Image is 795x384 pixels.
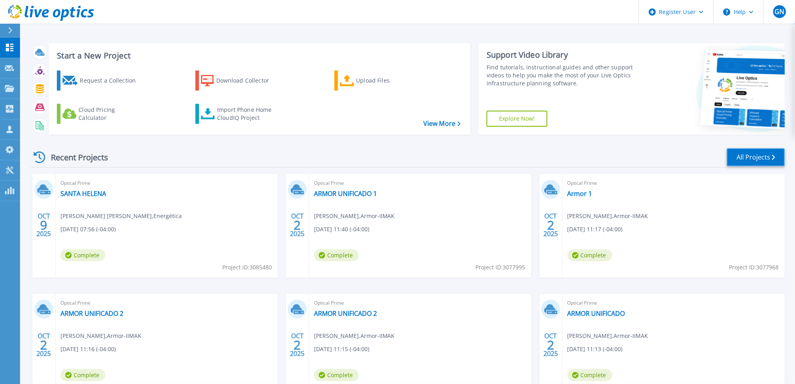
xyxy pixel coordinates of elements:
div: OCT 2025 [36,210,51,240]
span: [DATE] 11:17 (-04:00) [568,225,623,234]
span: 2 [294,222,301,228]
span: [PERSON_NAME] [PERSON_NAME] , Energética [60,212,182,220]
span: GN [775,8,784,15]
div: Request a Collection [80,73,144,89]
a: Explore Now! [487,111,547,127]
span: [PERSON_NAME] , Armor-IIMAK [314,212,395,220]
span: Optical Prime [568,179,780,188]
span: Project ID: 3085480 [222,263,272,272]
a: ARMOR UNIFICADO 2 [60,309,123,317]
h3: Start a New Project [57,51,460,60]
span: Project ID: 3077968 [729,263,779,272]
span: Optical Prime [60,179,273,188]
a: SANTA HELENA [60,190,106,198]
span: [DATE] 07:56 (-04:00) [60,225,116,234]
a: View More [423,120,461,127]
span: 2 [40,342,47,348]
span: [PERSON_NAME] , Armor-IIMAK [60,331,141,340]
a: Cloud Pricing Calculator [57,104,146,124]
span: [DATE] 11:15 (-04:00) [314,345,369,354]
a: ARMOR UNIFICADO 1 [314,190,377,198]
div: Support Video Library [487,50,643,60]
div: Import Phone Home CloudIQ Project [217,106,280,122]
span: [DATE] 11:13 (-04:00) [568,345,623,354]
div: Cloud Pricing Calculator [78,106,143,122]
span: Optical Prime [568,299,780,307]
a: ARMOR UNIFICADO 2 [314,309,377,317]
span: 2 [294,342,301,348]
div: OCT 2025 [36,330,51,360]
span: Complete [314,369,359,381]
span: 2 [547,342,554,348]
a: Upload Files [334,71,424,91]
span: Complete [568,249,612,261]
a: Request a Collection [57,71,146,91]
a: All Projects [727,148,785,166]
div: OCT 2025 [290,210,305,240]
a: Download Collector [195,71,285,91]
div: OCT 2025 [543,210,558,240]
span: 9 [40,222,47,228]
span: Optical Prime [314,299,527,307]
span: [DATE] 11:16 (-04:00) [60,345,116,354]
div: Find tutorials, instructional guides and other support videos to help you make the most of your L... [487,63,643,87]
div: OCT 2025 [543,330,558,360]
span: Optical Prime [60,299,273,307]
span: Complete [314,249,359,261]
span: [PERSON_NAME] , Armor-IIMAK [568,212,648,220]
span: [PERSON_NAME] , Armor-IIMAK [314,331,395,340]
div: Upload Files [356,73,421,89]
span: [PERSON_NAME] , Armor-IIMAK [568,331,648,340]
a: ARMOR UNIFICADO [568,309,625,317]
div: OCT 2025 [290,330,305,360]
a: Armor 1 [568,190,592,198]
span: Complete [60,249,105,261]
span: 2 [547,222,554,228]
span: Complete [60,369,105,381]
span: [DATE] 11:40 (-04:00) [314,225,369,234]
span: Complete [568,369,612,381]
div: Recent Projects [31,148,119,167]
div: Download Collector [216,73,280,89]
span: Project ID: 3077995 [476,263,525,272]
span: Optical Prime [314,179,527,188]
